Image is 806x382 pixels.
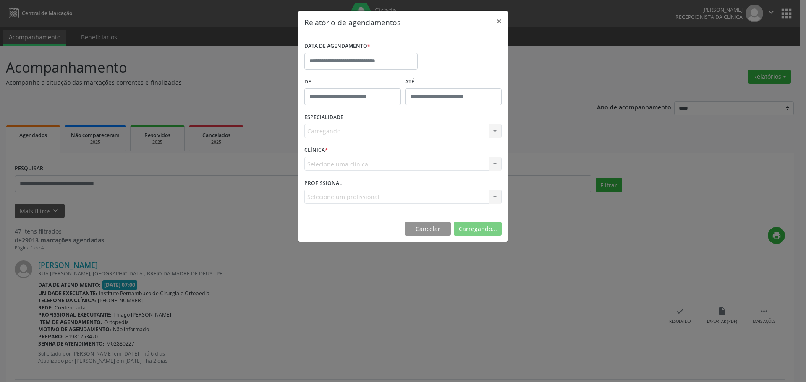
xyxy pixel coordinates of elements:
[304,40,370,53] label: DATA DE AGENDAMENTO
[304,17,400,28] h5: Relatório de agendamentos
[454,222,502,236] button: Carregando...
[491,11,508,31] button: Close
[304,144,328,157] label: CLÍNICA
[304,75,401,88] label: De
[405,222,451,236] button: Cancelar
[304,111,343,124] label: ESPECIALIDADE
[304,177,342,190] label: PROFISSIONAL
[405,75,502,88] label: ATÉ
